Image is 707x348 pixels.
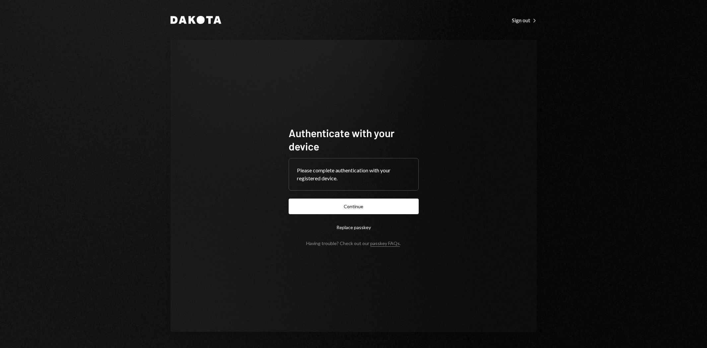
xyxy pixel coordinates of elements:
button: Continue [289,199,419,214]
button: Replace passkey [289,219,419,235]
a: passkey FAQs [370,240,400,247]
div: Having trouble? Check out our . [306,240,401,246]
a: Sign out [512,16,537,24]
h1: Authenticate with your device [289,126,419,153]
div: Please complete authentication with your registered device. [297,166,410,182]
div: Sign out [512,17,537,24]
